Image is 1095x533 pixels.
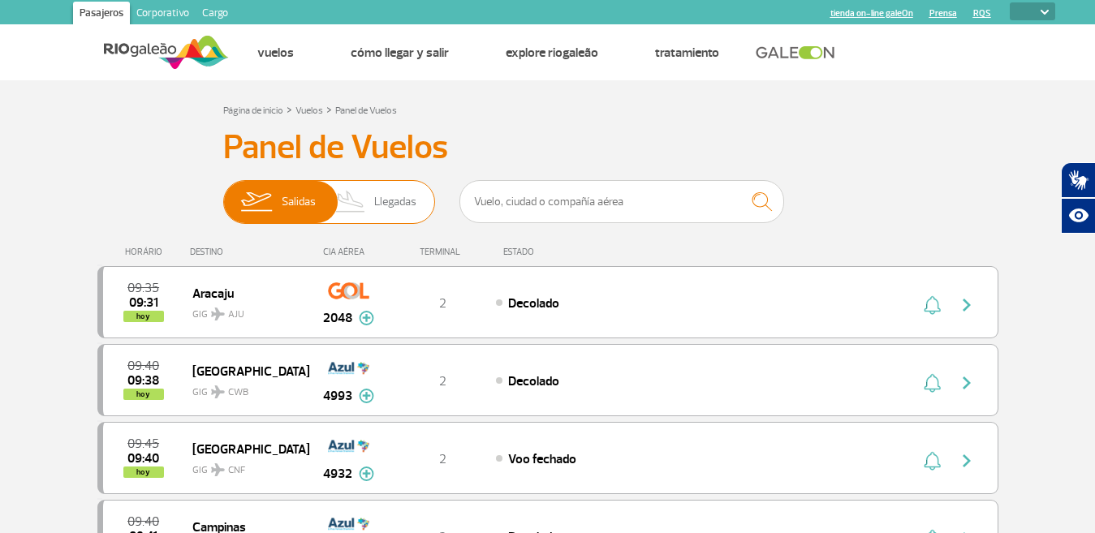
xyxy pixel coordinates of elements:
[506,45,598,61] a: Explore RIOgaleão
[1061,162,1095,198] button: Abrir tradutor de língua de sinais.
[508,373,559,389] span: Decolado
[308,247,390,257] div: CIA AÉREA
[655,45,719,61] a: Tratamiento
[459,180,784,223] input: Vuelo, ciudad o compañía aérea
[390,247,495,257] div: TERMINAL
[127,375,159,386] span: 2025-09-30 09:38:09
[192,282,296,303] span: Aracaju
[295,105,323,117] a: Vuelos
[508,295,559,312] span: Decolado
[508,451,576,467] span: Voo fechado
[957,451,976,471] img: seta-direita-painel-voo.svg
[192,438,296,459] span: [GEOGRAPHIC_DATA]
[123,389,164,400] span: hoy
[211,385,225,398] img: destiny_airplane.svg
[127,282,159,294] span: 2025-09-30 09:35:00
[192,299,296,322] span: GIG
[326,100,332,118] a: >
[439,295,446,312] span: 2
[830,8,913,19] a: tienda on-line galeOn
[439,451,446,467] span: 2
[127,453,159,464] span: 2025-09-30 09:40:34
[228,385,248,400] span: CWB
[192,360,296,381] span: [GEOGRAPHIC_DATA]
[359,311,374,325] img: mais-info-painel-voo.svg
[374,181,416,223] span: Llegadas
[190,247,308,257] div: DESTINO
[192,376,296,400] span: GIG
[957,373,976,393] img: seta-direita-painel-voo.svg
[323,464,352,484] span: 4932
[924,295,941,315] img: sino-painel-voo.svg
[102,247,191,257] div: HORÁRIO
[73,2,130,28] a: Pasajeros
[929,8,957,19] a: Prensa
[130,2,196,28] a: Corporativo
[282,181,316,223] span: Salidas
[327,181,375,223] img: slider-desembarque
[127,438,159,449] span: 2025-09-30 09:45:00
[129,297,158,308] span: 2025-09-30 09:31:07
[323,308,352,328] span: 2048
[228,463,245,478] span: CNF
[495,247,627,257] div: ESTADO
[211,307,225,320] img: destiny_airplane.svg
[359,389,374,403] img: mais-info-painel-voo.svg
[123,466,164,478] span: hoy
[192,454,296,478] span: GIG
[223,105,283,117] a: Página de inicio
[323,386,352,406] span: 4993
[957,295,976,315] img: seta-direita-painel-voo.svg
[1061,162,1095,234] div: Plugin de acessibilidade da Hand Talk.
[359,466,374,481] img: mais-info-painel-voo.svg
[228,307,244,322] span: AJU
[223,127,873,168] h3: Panel de Vuelos
[924,451,941,471] img: sino-painel-voo.svg
[257,45,294,61] a: Vuelos
[211,463,225,476] img: destiny_airplane.svg
[287,100,292,118] a: >
[127,516,159,527] span: 2025-09-30 09:40:00
[439,373,446,389] span: 2
[924,373,941,393] img: sino-painel-voo.svg
[973,8,991,19] a: RQS
[127,360,159,372] span: 2025-09-30 09:40:00
[335,105,397,117] a: Panel de Vuelos
[351,45,449,61] a: Cómo llegar y salir
[1061,198,1095,234] button: Abrir recursos assistivos.
[196,2,235,28] a: Cargo
[123,311,164,322] span: hoy
[231,181,282,223] img: slider-embarque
